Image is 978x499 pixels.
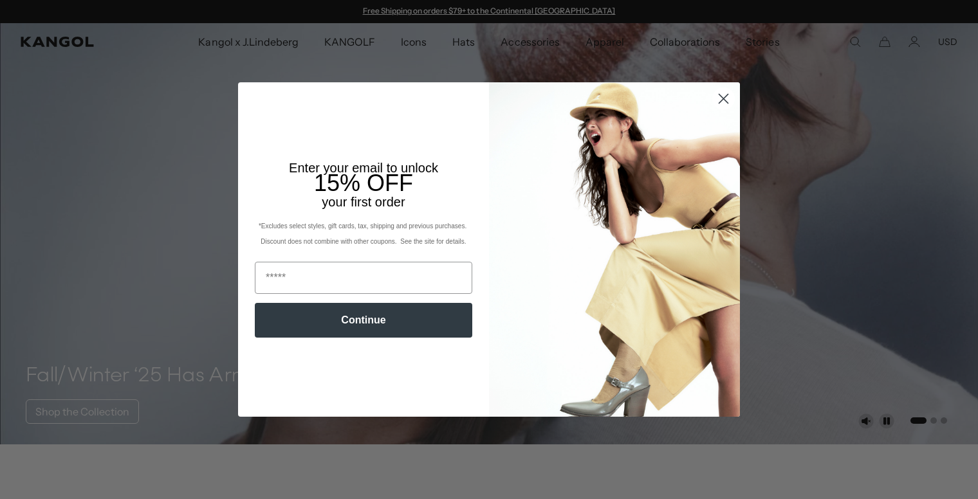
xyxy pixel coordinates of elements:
[259,222,468,245] span: *Excludes select styles, gift cards, tax, shipping and previous purchases. Discount does not comb...
[255,303,472,338] button: Continue
[712,87,735,110] button: Close dialog
[314,170,413,196] span: 15% OFF
[489,82,740,417] img: 93be19ad-e773-4382-80b9-c9d740c9197f.jpeg
[322,195,405,209] span: your first order
[289,161,438,175] span: Enter your email to unlock
[255,262,472,294] input: Email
